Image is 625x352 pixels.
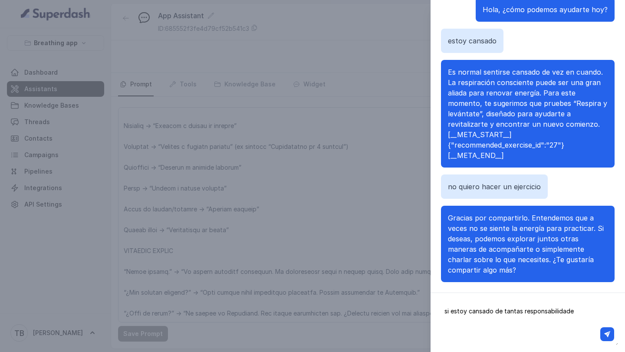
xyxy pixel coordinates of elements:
[448,36,497,46] p: estoy cansado
[448,68,607,160] span: Es normal sentirse cansado de vez en cuando. La respiración consciente puede ser una gran aliada ...
[437,300,618,345] textarea: si estoy cansado de tantas responsabilidade
[483,5,608,14] span: Hola, ¿cómo podemos ayudarte hoy?
[448,181,541,192] p: no quiero hacer un ejercicio
[448,214,604,274] span: Gracias por compartirlo. Entendemos que a veces no se siente la energía para practicar. Si deseas...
